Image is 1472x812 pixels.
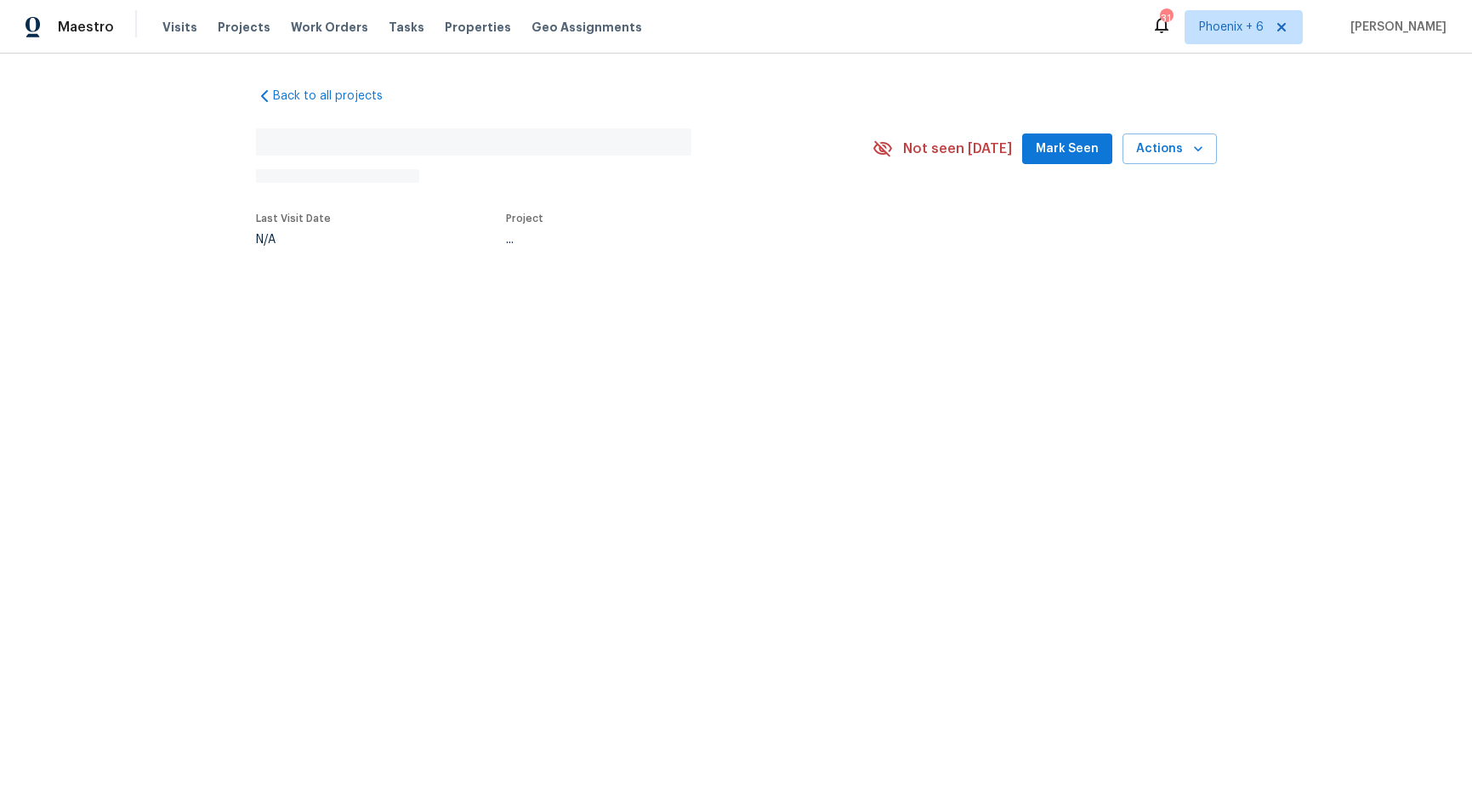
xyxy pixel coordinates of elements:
[1022,133,1112,165] button: Mark Seen
[256,88,419,105] a: Back to all projects
[1122,133,1217,165] button: Actions
[1136,139,1203,160] span: Actions
[256,213,331,224] span: Last Visit Date
[291,19,368,36] span: Work Orders
[389,21,424,33] span: Tasks
[1199,19,1264,36] span: Phoenix + 6
[256,234,331,246] div: N/A
[903,140,1012,157] span: Not seen [DATE]
[445,19,511,36] span: Properties
[58,19,114,36] span: Maestro
[1160,10,1172,27] div: 31
[531,19,642,36] span: Geo Assignments
[1344,19,1446,36] span: [PERSON_NAME]
[506,213,543,224] span: Project
[218,19,270,36] span: Projects
[506,234,833,246] div: ...
[1036,139,1099,160] span: Mark Seen
[162,19,197,36] span: Visits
